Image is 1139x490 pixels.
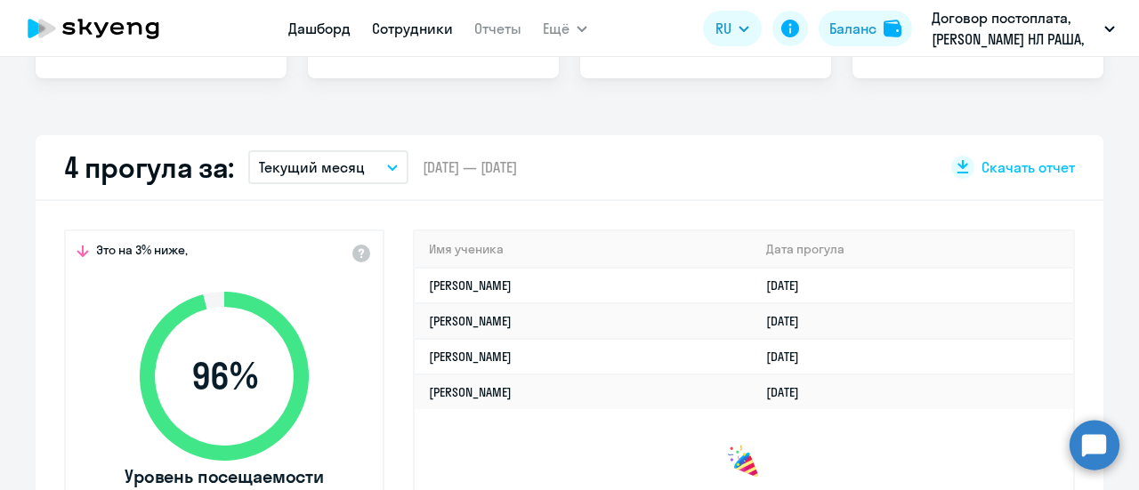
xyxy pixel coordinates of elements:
[429,277,512,293] a: [PERSON_NAME]
[259,157,365,178] p: Текущий месяц
[819,11,912,46] button: Балансbalance
[766,313,813,329] a: [DATE]
[752,231,1073,268] th: Дата прогула
[474,20,521,37] a: Отчеты
[96,242,188,263] span: Это на 3% ниже,
[543,11,587,46] button: Ещё
[829,18,876,39] div: Баланс
[64,149,234,185] h2: 4 прогула за:
[429,349,512,365] a: [PERSON_NAME]
[429,313,512,329] a: [PERSON_NAME]
[766,384,813,400] a: [DATE]
[122,355,327,398] span: 96 %
[429,384,512,400] a: [PERSON_NAME]
[923,7,1124,50] button: Договор постоплата, [PERSON_NAME] НЛ РАША, ООО
[415,231,752,268] th: Имя ученика
[766,349,813,365] a: [DATE]
[288,20,351,37] a: Дашборд
[423,157,517,177] span: [DATE] — [DATE]
[932,7,1097,50] p: Договор постоплата, [PERSON_NAME] НЛ РАША, ООО
[543,18,569,39] span: Ещё
[726,445,762,480] img: congrats
[715,18,731,39] span: RU
[766,277,813,293] a: [DATE]
[248,150,408,184] button: Текущий месяц
[703,11,762,46] button: RU
[981,157,1075,177] span: Скачать отчет
[372,20,453,37] a: Сотрудники
[884,20,901,37] img: balance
